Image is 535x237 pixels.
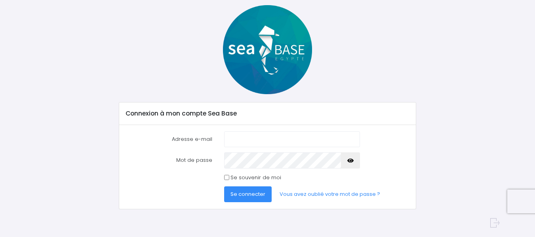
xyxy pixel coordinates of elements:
span: Se connecter [230,190,265,198]
a: Vous avez oublié votre mot de passe ? [273,186,386,202]
label: Se souvenir de moi [230,174,281,182]
div: Connexion à mon compte Sea Base [119,102,416,125]
button: Se connecter [224,186,272,202]
label: Mot de passe [120,152,218,168]
label: Adresse e-mail [120,131,218,147]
